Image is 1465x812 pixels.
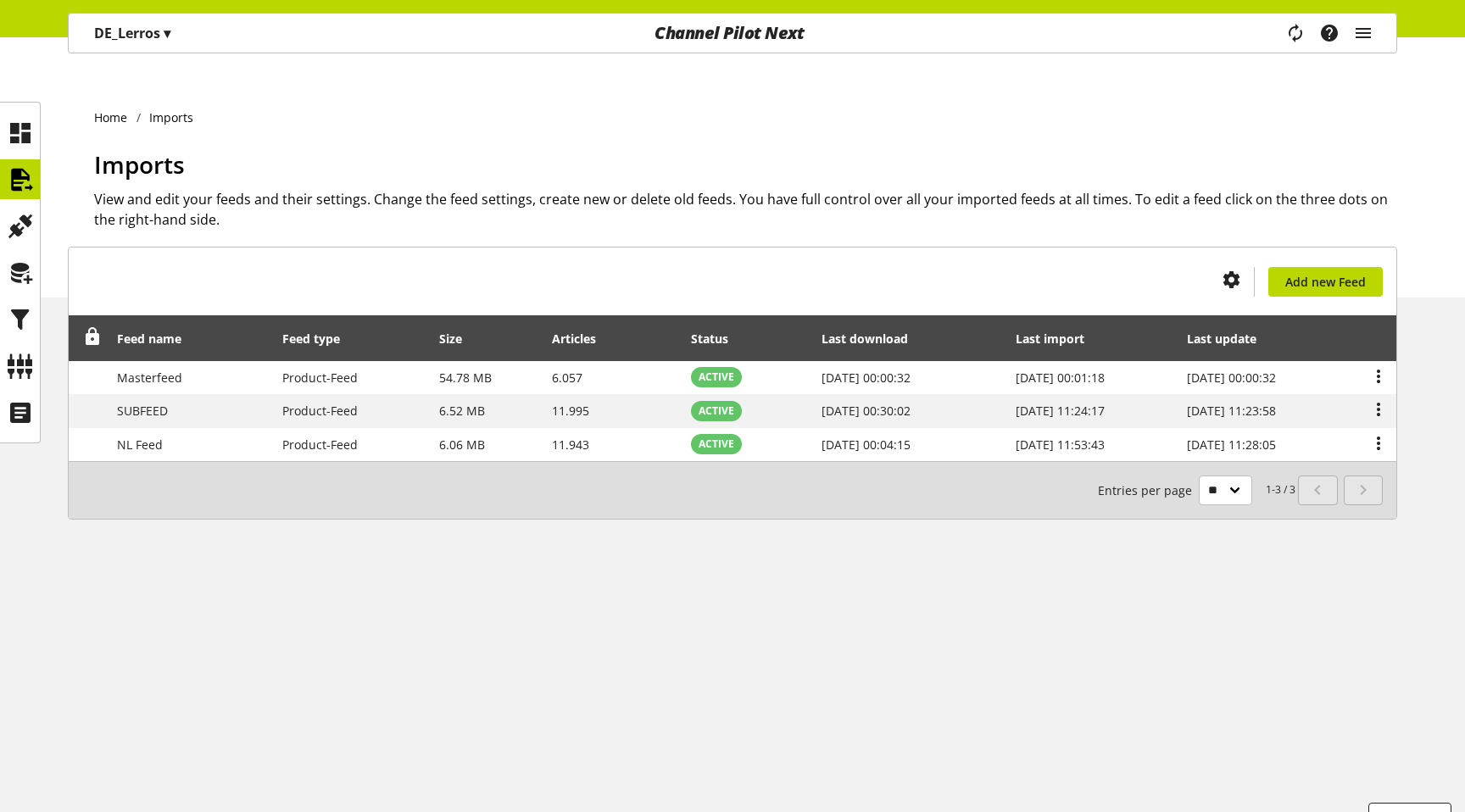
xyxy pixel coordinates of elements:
[68,13,1397,53] nav: main navigation
[822,330,925,348] div: Last download
[439,370,492,386] span: 54.78 MB
[164,24,170,42] span: ▾
[1187,330,1273,348] div: Last update
[78,328,102,349] div: Unlock to reorder rows
[282,370,358,386] span: Product-Feed
[822,370,911,386] span: [DATE] 00:00:32
[94,189,1397,230] h2: View and edit your feeds and their settings. Change the feed settings, create new or delete old f...
[282,403,358,419] span: Product-Feed
[117,403,168,419] span: SUBFEED
[1098,476,1295,505] small: 1-3 / 3
[1285,273,1366,291] span: Add new Feed
[1187,370,1276,386] span: [DATE] 00:00:32
[439,403,485,419] span: 6.52 MB
[1187,403,1276,419] span: [DATE] 11:23:58
[699,437,734,452] span: ACTIVE
[1016,370,1105,386] span: [DATE] 00:01:18
[117,330,198,348] div: Feed name
[552,330,613,348] div: Articles
[117,370,182,386] span: Masterfeed
[1016,330,1101,348] div: Last import
[552,403,589,419] span: 11.995
[699,370,734,385] span: ACTIVE
[691,330,745,348] div: Status
[282,330,357,348] div: Feed type
[822,437,911,453] span: [DATE] 00:04:15
[117,437,163,453] span: NL Feed
[282,437,358,453] span: Product-Feed
[1187,437,1276,453] span: [DATE] 11:28:05
[84,328,102,346] span: Unlock to reorder rows
[1098,481,1199,499] span: Entries per page
[699,403,734,419] span: ACTIVE
[1016,403,1105,419] span: [DATE] 11:24:17
[94,108,136,126] a: Home
[822,403,911,419] span: [DATE] 00:30:02
[552,370,582,386] span: 6.057
[439,330,479,348] div: Size
[94,23,170,43] p: DE_Lerros
[1268,267,1383,297] a: Add new Feed
[552,437,589,453] span: 11.943
[94,148,185,181] span: Imports
[439,437,485,453] span: 6.06 MB
[1016,437,1105,453] span: [DATE] 11:53:43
